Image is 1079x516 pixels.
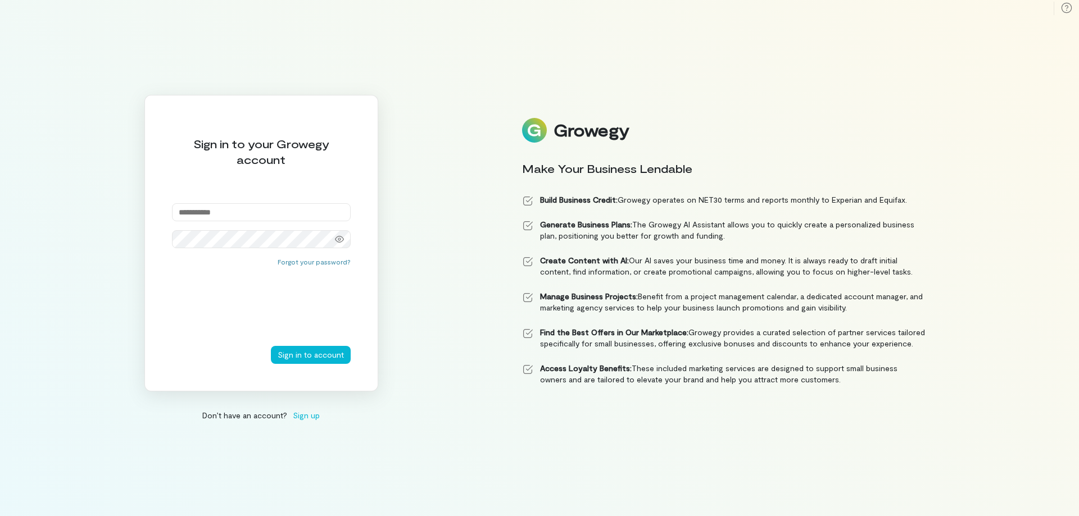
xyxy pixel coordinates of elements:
li: Growegy operates on NET30 terms and reports monthly to Experian and Equifax. [522,194,926,206]
strong: Find the Best Offers in Our Marketplace: [540,327,688,337]
strong: Generate Business Plans: [540,220,632,229]
div: Growegy [554,121,629,140]
button: Forgot your password? [278,257,351,266]
li: Benefit from a project management calendar, a dedicated account manager, and marketing agency ser... [522,291,926,313]
div: Make Your Business Lendable [522,161,926,176]
strong: Create Content with AI: [540,255,629,265]
strong: Manage Business Projects: [540,291,638,301]
span: Sign up [293,409,320,421]
img: Logo [522,118,547,143]
li: Our AI saves your business time and money. It is always ready to draft initial content, find info... [522,255,926,277]
li: Growegy provides a curated selection of partner services tailored specifically for small business... [522,327,926,349]
li: These included marketing services are designed to support small business owners and are tailored ... [522,363,926,385]
strong: Access Loyalty Benefits: [540,363,632,373]
div: Sign in to your Growegy account [172,136,351,167]
li: The Growegy AI Assistant allows you to quickly create a personalized business plan, positioning y... [522,219,926,241]
div: Don’t have an account? [144,409,378,421]
strong: Build Business Credit: [540,195,618,204]
button: Sign in to account [271,346,351,364]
